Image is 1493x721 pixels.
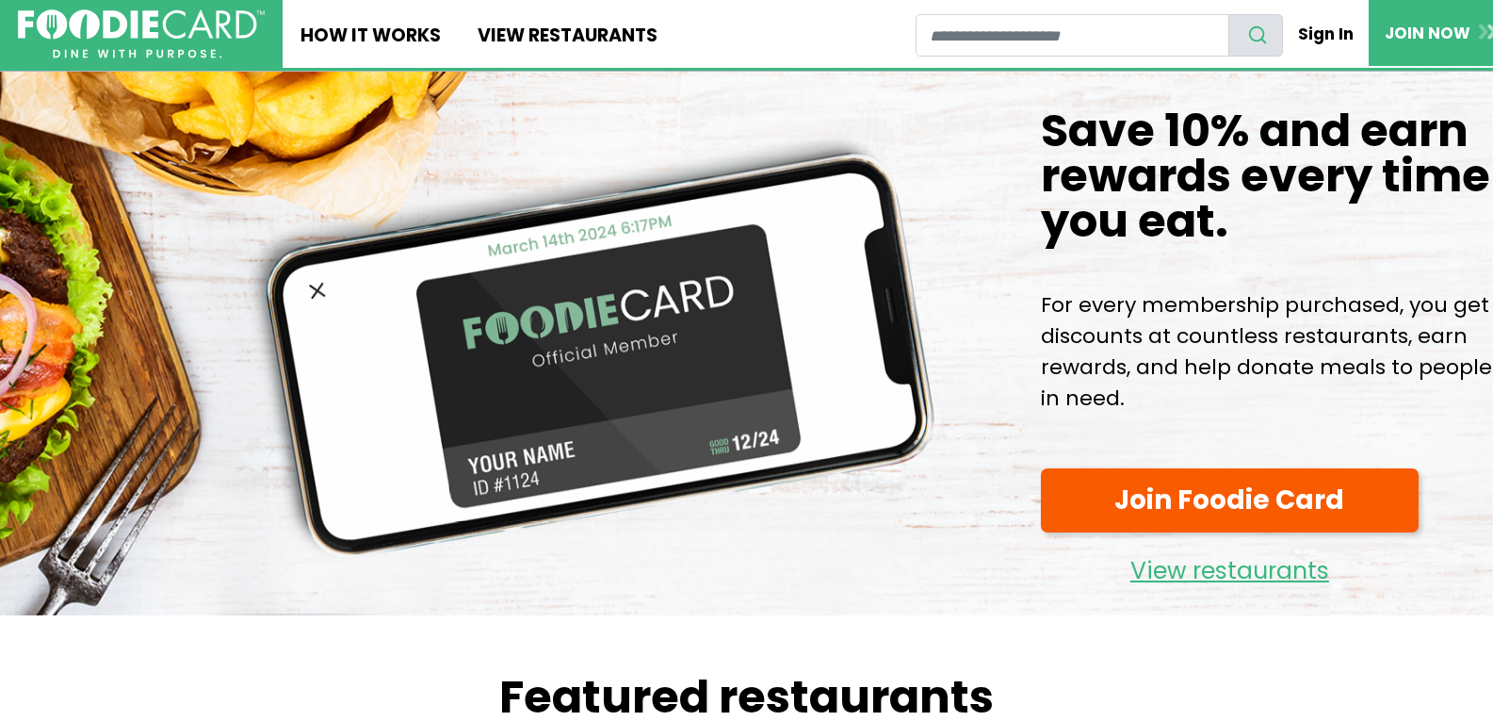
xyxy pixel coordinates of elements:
[18,9,265,59] img: FoodieCard; Eat, Drink, Save, Donate
[916,14,1229,57] input: restaurant search
[1228,14,1283,57] button: search
[1041,468,1420,533] a: Join Foodie Card
[1041,542,1420,590] a: View restaurants
[1283,13,1370,55] a: Sign In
